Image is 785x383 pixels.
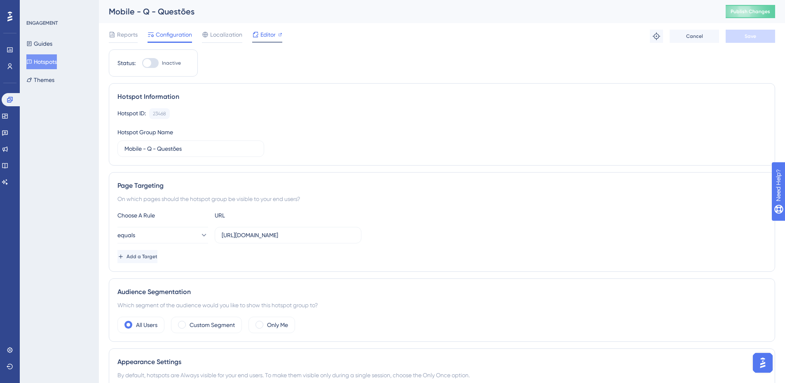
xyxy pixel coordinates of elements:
[7,252,158,266] textarea: Envie uma mensagem...
[26,72,54,87] button: Themes
[731,8,770,15] span: Publish Changes
[190,320,235,330] label: Custom Segment
[26,54,57,69] button: Hotspots
[670,30,719,43] button: Cancel
[267,320,288,330] label: Only Me
[26,36,52,51] button: Guides
[127,253,157,260] span: Add a Target
[117,357,766,367] div: Appearance Settings
[726,30,775,43] button: Save
[215,210,305,220] div: URL
[109,6,705,17] div: Mobile - Q - Questões
[19,2,52,12] span: Need Help?
[117,181,766,191] div: Page Targeting
[117,92,766,102] div: Hotspot Information
[117,210,208,220] div: Choose A Rule
[136,320,157,330] label: All Users
[156,30,192,40] span: Configuration
[726,5,775,18] button: Publish Changes
[124,144,257,153] input: Type your Hotspot Group Name here
[13,121,63,126] div: Diênifer • Há 20min
[26,20,58,26] div: ENGAGEMENT
[40,10,112,19] p: Ativo(a) nos últimos 15min
[117,127,173,137] div: Hotspot Group Name
[117,300,766,310] div: Which segment of the audience would you like to show this hotspot group to?
[129,3,145,19] button: Início
[145,3,159,18] div: Fechar
[750,350,775,375] iframe: UserGuiding AI Assistant Launcher
[260,30,276,40] span: Editor
[40,4,66,10] h1: Diênifer
[117,287,766,297] div: Audience Segmentation
[117,108,146,119] div: Hotspot ID:
[23,5,37,18] img: Profile image for Diênifer
[141,266,155,280] button: Enviar mensagem…
[26,270,33,276] button: Seletor de Gif
[5,3,21,19] button: go back
[117,58,136,68] div: Status:
[117,194,766,204] div: On which pages should the hotspot group be visible to your end users?
[7,65,158,137] div: Diênifer diz…
[13,270,19,276] button: Seletor de emoji
[117,370,766,380] div: By default, hotspots are Always visible for your end users. To make them visible only during a si...
[7,65,61,119] div: winkDiênifer • Há 20min
[222,231,354,240] input: yourwebsite.com/path
[117,230,135,240] span: equals
[52,270,59,276] button: Start recording
[39,270,46,276] button: Carregar anexo
[210,30,242,40] span: Localization
[686,33,703,40] span: Cancel
[13,75,54,114] div: wink
[162,60,181,66] span: Inactive
[745,33,756,40] span: Save
[117,250,157,263] button: Add a Target
[117,227,208,243] button: equals
[117,30,138,40] span: Reports
[153,110,166,117] div: 23468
